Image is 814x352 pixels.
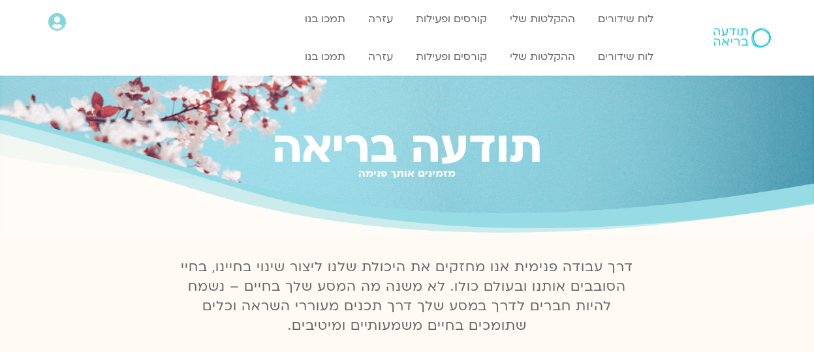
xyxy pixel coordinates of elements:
[409,44,493,69] a: קורסים ופעילות
[409,7,493,31] a: קורסים ופעילות
[591,7,660,31] a: לוח שידורים
[298,44,352,69] a: תמכו בנו
[713,28,771,48] img: תודעה בריאה
[503,44,582,69] a: ההקלטות שלי
[503,7,582,31] a: ההקלטות שלי
[174,257,641,336] p: דרך עבודה פנימית אנו מחזקים את היכולת שלנו ליצור שינוי בחיינו, בחיי הסובבים אותנו ובעולם כולו. לא...
[298,7,352,31] a: תמכו בנו
[362,7,399,31] a: עזרה
[591,44,660,69] a: לוח שידורים
[362,44,399,69] a: עזרה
